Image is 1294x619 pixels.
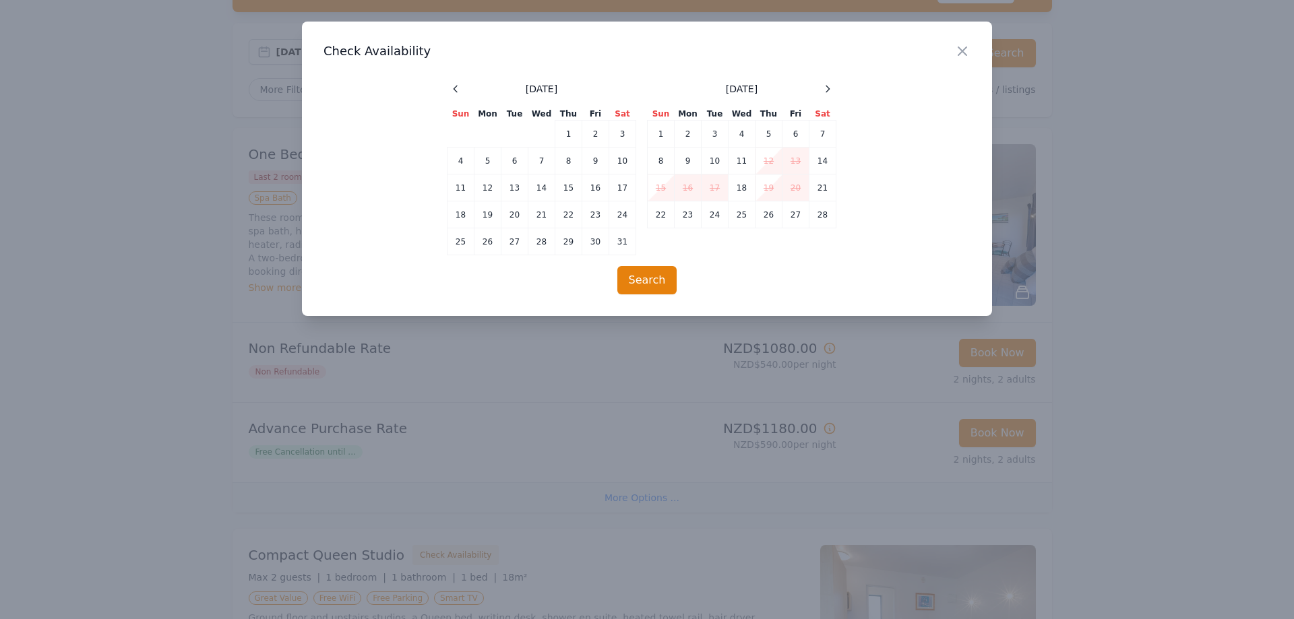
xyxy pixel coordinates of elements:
[782,148,809,174] td: 13
[782,201,809,228] td: 27
[474,148,501,174] td: 5
[648,108,675,121] th: Sun
[582,201,609,228] td: 23
[555,148,582,174] td: 8
[501,148,528,174] td: 6
[809,108,836,121] th: Sat
[617,266,677,294] button: Search
[782,108,809,121] th: Fri
[474,108,501,121] th: Mon
[675,121,702,148] td: 2
[809,121,836,148] td: 7
[609,108,636,121] th: Sat
[528,148,555,174] td: 7
[555,121,582,148] td: 1
[809,201,836,228] td: 28
[528,201,555,228] td: 21
[448,174,474,201] td: 11
[756,108,782,121] th: Thu
[702,148,729,174] td: 10
[729,201,756,228] td: 25
[756,148,782,174] td: 12
[474,174,501,201] td: 12
[323,43,970,59] h3: Check Availability
[448,148,474,174] td: 4
[582,108,609,121] th: Fri
[555,174,582,201] td: 15
[756,121,782,148] td: 5
[448,228,474,255] td: 25
[729,148,756,174] td: 11
[729,174,756,201] td: 18
[809,148,836,174] td: 14
[702,174,729,201] td: 17
[609,121,636,148] td: 3
[582,174,609,201] td: 16
[582,148,609,174] td: 9
[501,108,528,121] th: Tue
[648,148,675,174] td: 8
[675,108,702,121] th: Mon
[474,201,501,228] td: 19
[501,228,528,255] td: 27
[756,174,782,201] td: 19
[609,148,636,174] td: 10
[729,121,756,148] td: 4
[609,201,636,228] td: 24
[729,108,756,121] th: Wed
[555,228,582,255] td: 29
[648,121,675,148] td: 1
[782,121,809,148] td: 6
[528,174,555,201] td: 14
[675,201,702,228] td: 23
[528,108,555,121] th: Wed
[756,201,782,228] td: 26
[582,121,609,148] td: 2
[782,174,809,201] td: 20
[582,228,609,255] td: 30
[648,201,675,228] td: 22
[809,174,836,201] td: 21
[501,201,528,228] td: 20
[675,148,702,174] td: 9
[648,174,675,201] td: 15
[555,201,582,228] td: 22
[474,228,501,255] td: 26
[702,201,729,228] td: 24
[555,108,582,121] th: Thu
[609,228,636,255] td: 31
[675,174,702,201] td: 16
[501,174,528,201] td: 13
[702,121,729,148] td: 3
[726,82,758,96] span: [DATE]
[528,228,555,255] td: 28
[448,108,474,121] th: Sun
[448,201,474,228] td: 18
[526,82,557,96] span: [DATE]
[702,108,729,121] th: Tue
[609,174,636,201] td: 17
